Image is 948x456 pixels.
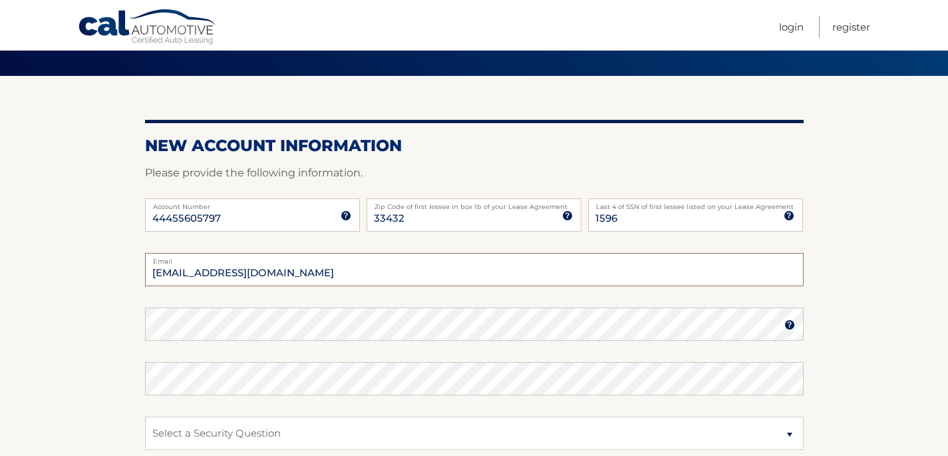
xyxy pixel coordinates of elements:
img: tooltip.svg [562,210,573,221]
p: Please provide the following information. [145,164,804,182]
img: tooltip.svg [784,320,795,330]
img: tooltip.svg [341,210,351,221]
h2: New Account Information [145,136,804,156]
a: Register [832,16,870,38]
input: Account Number [145,198,360,232]
a: Login [779,16,804,38]
label: Zip Code of first lessee in box 1b of your Lease Agreement [367,198,581,209]
input: Email [145,253,804,286]
img: tooltip.svg [784,210,794,221]
input: SSN or EIN (last 4 digits only) [588,198,803,232]
label: Last 4 of SSN of first lessee listed on your Lease Agreement [588,198,803,209]
a: Cal Automotive [78,9,218,47]
label: Account Number [145,198,360,209]
label: Email [145,253,804,264]
input: Zip Code [367,198,581,232]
